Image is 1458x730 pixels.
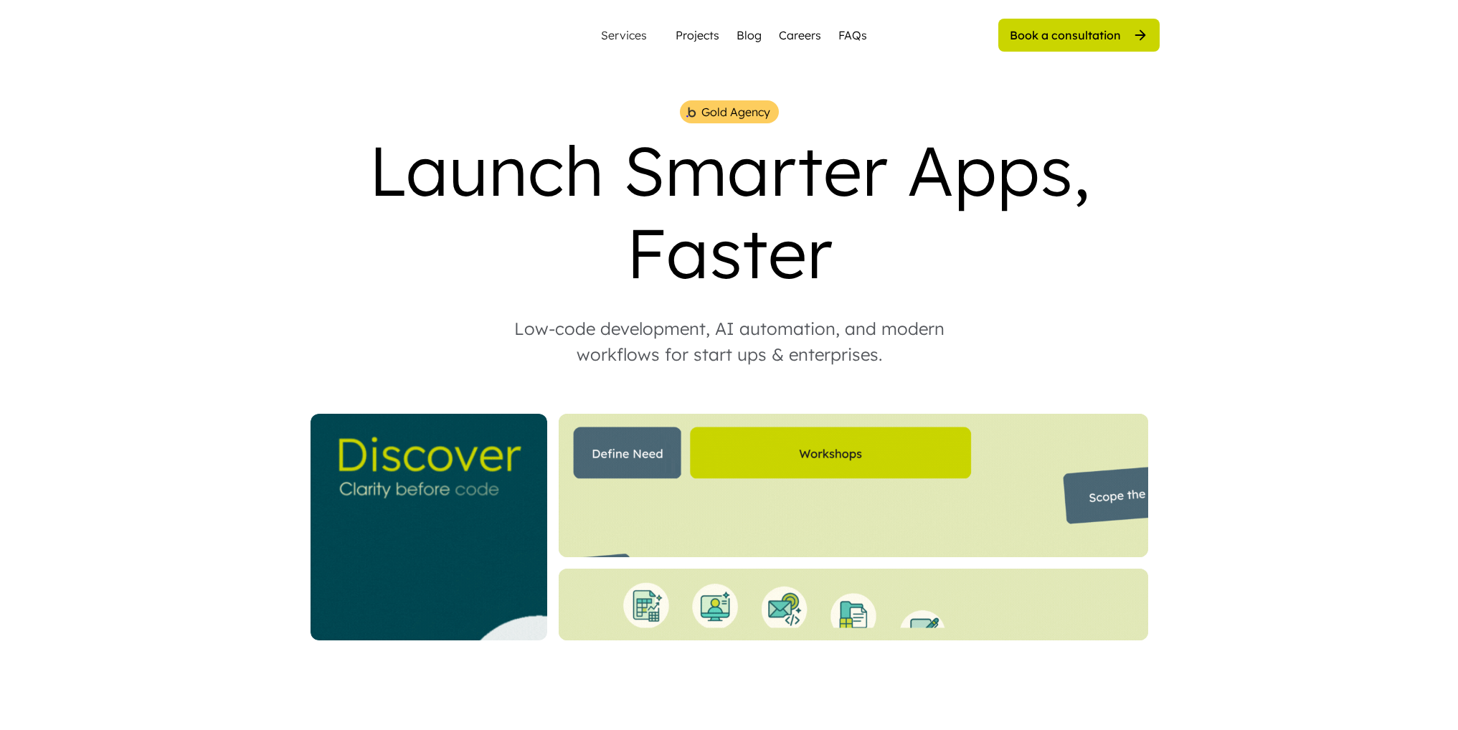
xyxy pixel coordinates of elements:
[838,27,867,44] a: FAQs
[779,27,821,44] a: Careers
[559,414,1148,557] img: Website%20Landing%20%284%29.gif
[676,27,719,44] a: Projects
[701,103,770,120] div: Gold Agency
[299,129,1160,294] div: Launch Smarter Apps, Faster
[299,17,460,53] img: yH5BAEAAAAALAAAAAABAAEAAAIBRAA7
[737,27,762,44] a: Blog
[1010,27,1121,43] div: Book a consultation
[685,105,697,119] img: bubble%201.png
[486,316,973,367] div: Low-code development, AI automation, and modern workflows for start ups & enterprises.
[559,569,1148,640] img: Bottom%20Landing%20%281%29.gif
[595,29,653,41] div: Services
[311,414,547,640] img: _Website%20Square%20V2%20%282%29.gif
